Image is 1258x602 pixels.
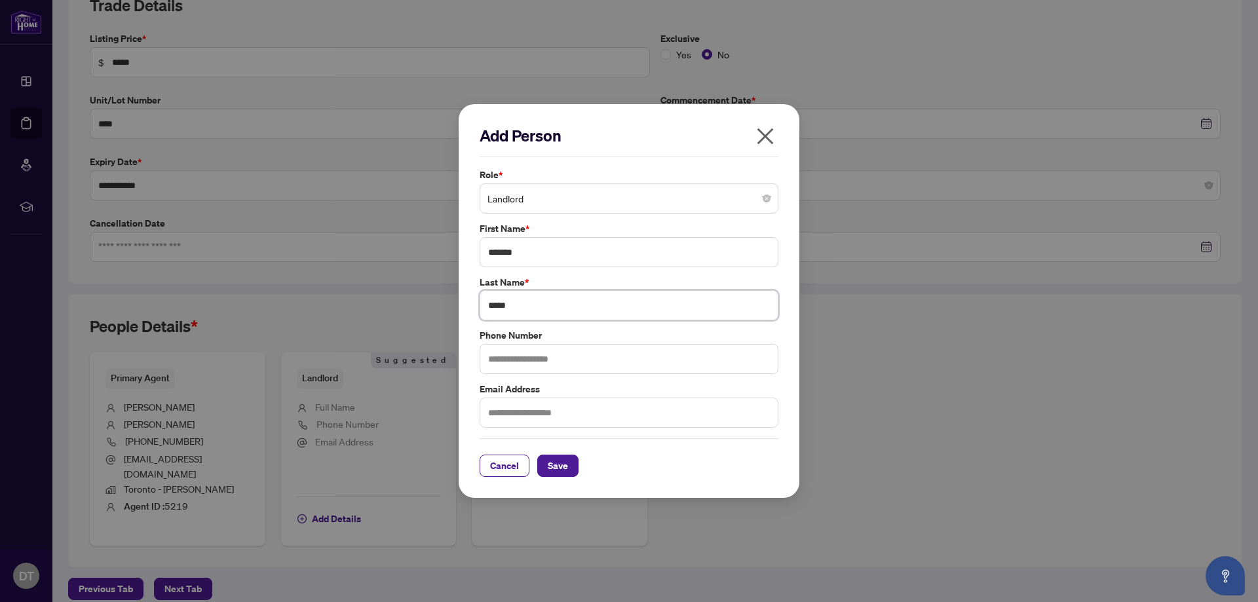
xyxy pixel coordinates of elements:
button: Save [537,455,579,477]
h2: Add Person [480,125,778,146]
label: Email Address [480,382,778,396]
span: close [755,126,776,147]
button: Cancel [480,455,529,477]
span: Landlord [487,186,771,211]
span: Cancel [490,455,519,476]
label: Role [480,168,778,182]
span: Save [548,455,568,476]
span: close-circle [763,195,771,202]
label: Last Name [480,275,778,290]
button: Open asap [1206,556,1245,595]
label: First Name [480,221,778,236]
label: Phone Number [480,328,778,343]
